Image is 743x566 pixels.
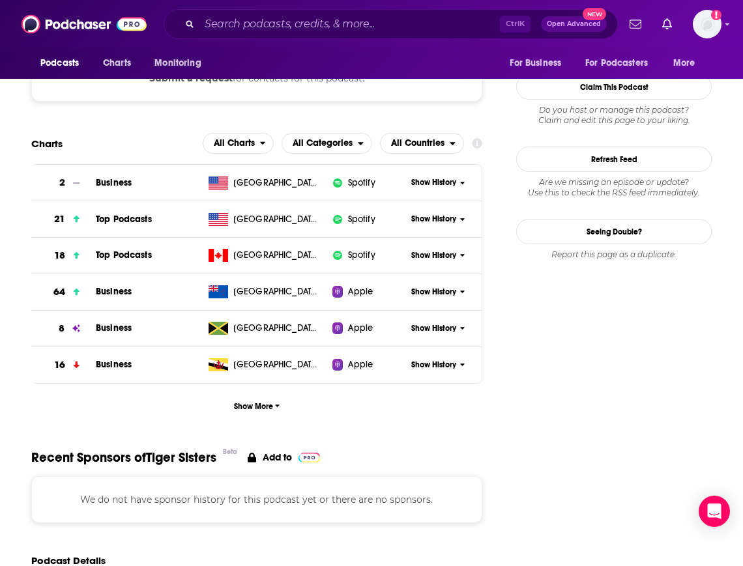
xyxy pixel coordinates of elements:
span: Brunei Darussalam [233,358,318,371]
h3: 21 [54,212,65,227]
div: Claim and edit this page to your liking. [516,105,712,126]
span: Business [96,322,132,333]
a: [GEOGRAPHIC_DATA] [203,213,332,226]
button: Claim This Podcast [516,74,712,100]
a: [GEOGRAPHIC_DATA] [203,322,332,335]
a: iconImageSpotify [332,249,404,262]
div: Are we missing an episode or update? Use this to check the RSS feed immediately. [516,177,712,198]
div: Beta [223,447,237,456]
a: Apple [332,322,404,335]
p: We do not have sponsor history for this podcast yet or there are no sponsors. [48,492,466,507]
span: Charts [103,54,131,72]
a: iconImageSpotify [332,177,404,190]
button: Show History [404,177,473,188]
span: Show More [234,402,280,411]
span: United States [233,213,318,226]
h2: Categories [282,133,372,154]
a: Apple [332,285,404,298]
span: Open Advanced [547,21,601,27]
img: iconImage [332,178,343,188]
h2: Platforms [203,133,274,154]
span: Recent Sponsors of Tiger Sisters [31,449,216,466]
span: For Podcasters [585,54,648,72]
img: Podchaser - Follow, Share and Rate Podcasts [22,12,147,36]
a: Business [96,177,132,188]
h2: Charts [31,137,63,150]
h2: Countries [380,133,464,154]
h3: 18 [54,248,65,263]
span: Apple [348,285,373,298]
a: Seeing Double? [516,219,712,244]
svg: Add a profile image [711,10,721,20]
img: Pro Logo [299,453,320,462]
span: Spotify [348,177,375,190]
a: Apple [332,358,404,371]
button: Refresh Feed [516,147,712,172]
h3: 64 [53,285,65,300]
span: Apple [348,322,373,335]
span: For Business [510,54,561,72]
a: Business [96,359,132,370]
span: Show History [411,250,456,261]
a: Add to [248,449,320,466]
a: [GEOGRAPHIC_DATA] [203,249,332,262]
span: Show History [411,360,456,371]
span: New [583,8,606,20]
button: Show History [404,250,473,261]
img: User Profile [693,10,721,38]
p: Add to [263,451,292,463]
button: open menu [577,51,667,76]
span: United States [233,177,318,190]
a: 8 [31,311,96,347]
button: Show History [404,360,473,371]
span: Show History [411,287,456,298]
span: Ctrl K [500,16,531,33]
span: Show History [411,214,456,225]
button: Show History [404,323,473,334]
span: More [673,54,695,72]
span: Monitoring [154,54,201,72]
span: New Zealand [233,285,318,298]
button: open menu [501,51,577,76]
a: 21 [31,201,96,237]
button: open menu [31,51,96,76]
input: Search podcasts, credits, & more... [199,14,500,35]
a: 64 [31,274,96,310]
a: 2 [31,165,96,201]
div: Report this page as a duplicate. [516,249,712,260]
img: iconImage [332,214,343,225]
button: Show More [31,394,482,418]
span: Canada [233,249,318,262]
img: iconImage [332,250,343,261]
span: Logged in as evankrask [693,10,721,38]
span: Apple [348,358,373,371]
button: open menu [380,133,464,154]
span: Jamaica [233,322,318,335]
a: Top Podcasts [96,249,152,261]
span: All Countries [391,139,444,148]
button: Show profile menu [693,10,721,38]
h3: 16 [54,358,65,373]
span: Spotify [348,249,375,262]
div: Search podcasts, credits, & more... [164,9,618,39]
div: Open Intercom Messenger [699,496,730,527]
a: Top Podcasts [96,214,152,225]
span: All Charts [214,139,255,148]
span: Spotify [348,213,375,226]
a: Business [96,286,132,297]
span: Do you host or manage this podcast? [516,105,712,115]
span: All Categories [293,139,353,148]
button: Show History [404,287,473,298]
button: open menu [203,133,274,154]
button: Show History [404,214,473,225]
span: Podcasts [40,54,79,72]
span: Show History [411,177,456,188]
h3: 8 [59,321,65,336]
a: 16 [31,347,96,383]
a: iconImageSpotify [332,213,404,226]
